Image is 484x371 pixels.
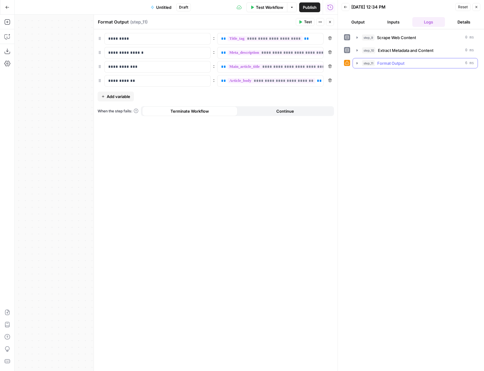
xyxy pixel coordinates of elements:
[458,4,468,10] span: Reset
[170,108,209,114] span: Terminate Workflow
[299,2,320,12] button: Publish
[107,93,130,100] span: Add variable
[296,18,314,26] button: Test
[213,76,215,84] span: :
[276,108,294,114] span: Continue
[179,5,188,10] span: Draft
[377,17,410,27] button: Inputs
[156,4,171,10] span: Untitled
[246,2,287,12] button: Test Workflow
[213,62,215,70] span: :
[304,19,312,25] span: Test
[465,48,474,53] span: 0 ms
[213,48,215,56] span: :
[256,4,283,10] span: Test Workflow
[465,35,474,40] span: 0 ms
[447,17,480,27] button: Details
[455,3,471,11] button: Reset
[98,19,129,25] textarea: Format Output
[362,60,375,66] span: step_11
[238,106,333,116] button: Continue
[353,45,478,55] button: 0 ms
[362,47,375,53] span: step_10
[465,60,474,66] span: 6 ms
[377,35,416,41] span: Scrape Web Content
[98,92,134,101] button: Add variable
[303,4,317,10] span: Publish
[130,19,148,25] span: ( step_11 )
[213,34,215,42] span: :
[362,35,375,41] span: step_9
[147,2,175,12] button: Untitled
[353,58,478,68] button: 6 ms
[377,60,404,66] span: Format Output
[353,33,478,42] button: 0 ms
[98,108,138,114] a: When the step fails:
[412,17,445,27] button: Logs
[378,47,433,53] span: Extract Metadata and Content
[342,17,375,27] button: Output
